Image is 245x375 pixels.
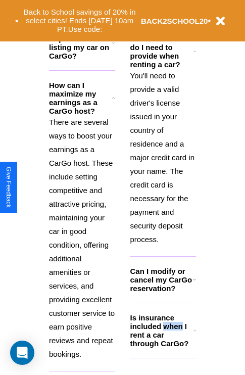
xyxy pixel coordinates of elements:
[130,69,197,246] p: You'll need to provide a valid driver's license issued in your country of residence and a major c...
[141,17,208,25] b: BACK2SCHOOL20
[5,167,12,208] div: Give Feedback
[130,34,194,69] h3: What documents do I need to provide when renting a car?
[130,313,193,348] h3: Is insurance included when I rent a car through CarGo?
[49,26,112,60] h3: What are the requirements for listing my car on CarGo?
[130,267,193,293] h3: Can I modify or cancel my CarGo reservation?
[19,5,141,36] button: Back to School savings of 20% in select cities! Ends [DATE] 10am PT.Use code:
[49,115,115,361] p: There are several ways to boost your earnings as a CarGo host. These include setting competitive ...
[49,81,112,115] h3: How can I maximize my earnings as a CarGo host?
[10,341,34,365] div: Open Intercom Messenger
